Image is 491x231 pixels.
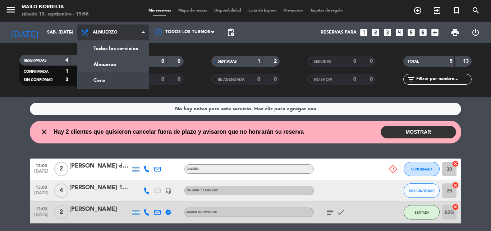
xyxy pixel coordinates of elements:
[274,59,278,64] strong: 2
[452,182,459,189] i: cancel
[450,59,453,64] strong: 5
[65,77,68,82] strong: 3
[430,28,440,37] i: add_box
[24,78,52,82] span: SIN CONFIRMAR
[245,9,280,13] span: Lista de Espera
[452,160,459,167] i: cancel
[5,4,16,15] i: menu
[54,127,304,137] span: Hay 2 clientes que quisieron cancelar fuera de plazo y avisaron que no honrarán su reserva
[32,183,50,191] span: 13:00
[370,77,374,82] strong: 0
[418,28,428,37] i: looks_6
[145,9,175,13] span: Mis reservas
[226,28,235,37] span: pending_actions
[321,30,357,35] span: Reservas para
[381,126,456,138] button: MOSTRAR
[187,211,217,214] span: JARDIN DE INVIERNO
[78,57,149,72] a: Almuerzo
[54,183,68,198] span: 4
[22,4,89,11] div: Mailo Nordelta
[175,105,316,113] div: No hay notas para este servicio. Haz clic para agregar una
[165,187,171,194] i: headset_mic
[22,11,89,18] div: sábado 13. septiembre - 19:56
[78,72,149,88] a: Cena
[257,59,260,64] strong: 1
[383,28,392,37] i: looks_3
[5,4,16,18] button: menu
[411,167,432,171] span: CONFIRMADA
[69,183,130,192] div: [PERSON_NAME] 13,30
[336,208,345,217] i: check
[395,28,404,37] i: looks_4
[314,60,331,63] span: SERVIDAS
[178,59,182,64] strong: 0
[218,60,237,63] span: SENTADAS
[65,69,68,74] strong: 1
[187,189,219,192] span: Sin menú asignado
[187,168,199,170] span: GALERÍA
[32,169,50,177] span: [DATE]
[404,162,440,176] button: CONFIRMADA
[371,28,380,37] i: looks_two
[326,208,334,217] i: subject
[54,205,68,219] span: 2
[218,78,244,81] span: RE AGENDADA
[359,28,368,37] i: looks_one
[161,59,164,64] strong: 0
[463,59,470,64] strong: 13
[409,189,435,193] span: SIN CONFIRMAR
[471,28,480,37] i: power_settings_new
[307,9,347,13] span: Tarjetas de regalo
[472,6,480,15] i: search
[165,209,171,216] i: verified
[452,203,459,210] i: cancel
[67,28,75,37] i: arrow_drop_down
[274,77,278,82] strong: 0
[5,25,43,40] i: [DATE]
[24,70,49,74] span: CONFIRMADA
[69,161,130,171] div: [PERSON_NAME] dell’ Erba
[257,77,260,82] strong: 0
[314,78,332,81] span: NO SHOW
[78,41,149,57] a: Todos los servicios
[416,75,471,83] input: Filtrar por nombre...
[32,212,50,221] span: [DATE]
[93,30,118,35] span: Almuerzo
[414,210,429,214] span: SENTADA
[178,77,182,82] strong: 0
[404,205,440,219] button: SENTADA
[451,28,459,37] span: print
[24,59,47,62] span: RESERVADAS
[32,161,50,169] span: 13:00
[433,6,441,15] i: exit_to_app
[404,183,440,198] button: SIN CONFIRMAR
[32,191,50,199] span: [DATE]
[408,60,419,63] span: TOTAL
[353,59,356,64] strong: 0
[407,75,416,84] i: filter_list
[407,28,416,37] i: looks_5
[370,59,374,64] strong: 0
[465,22,486,43] div: LOG OUT
[452,6,461,15] i: turned_in_not
[32,204,50,213] span: 13:00
[54,162,68,176] span: 2
[40,128,49,136] i: close
[175,9,211,13] span: Mapa de mesas
[413,6,422,15] i: add_circle_outline
[65,58,68,63] strong: 4
[280,9,307,13] span: Pre-acceso
[211,9,245,13] span: Disponibilidad
[353,77,356,82] strong: 0
[69,205,130,214] div: [PERSON_NAME]
[161,77,164,82] strong: 0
